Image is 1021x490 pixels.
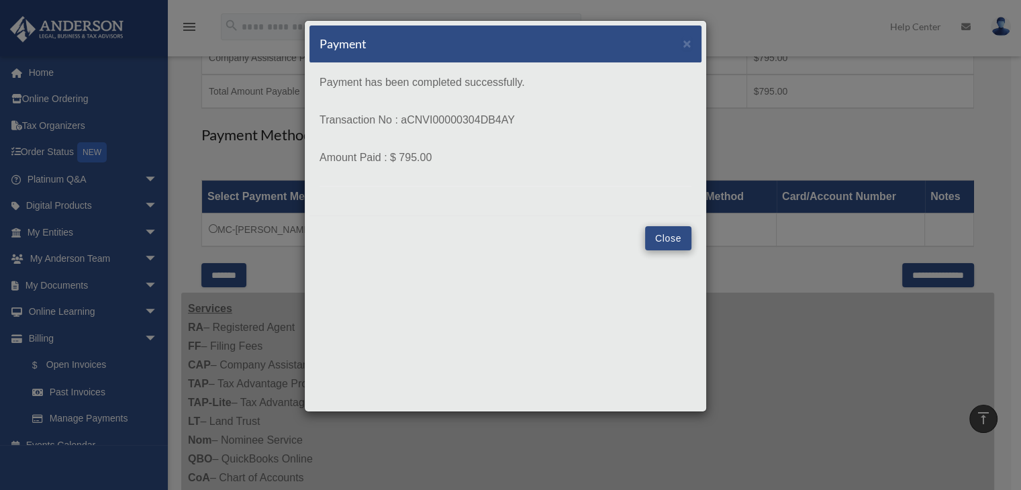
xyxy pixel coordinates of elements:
p: Amount Paid : $ 795.00 [320,148,691,167]
button: Close [683,36,691,50]
p: Transaction No : aCNVI00000304DB4AY [320,111,691,130]
h5: Payment [320,36,367,52]
span: × [683,36,691,51]
button: Close [645,226,691,250]
p: Payment has been completed successfully. [320,73,691,92]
